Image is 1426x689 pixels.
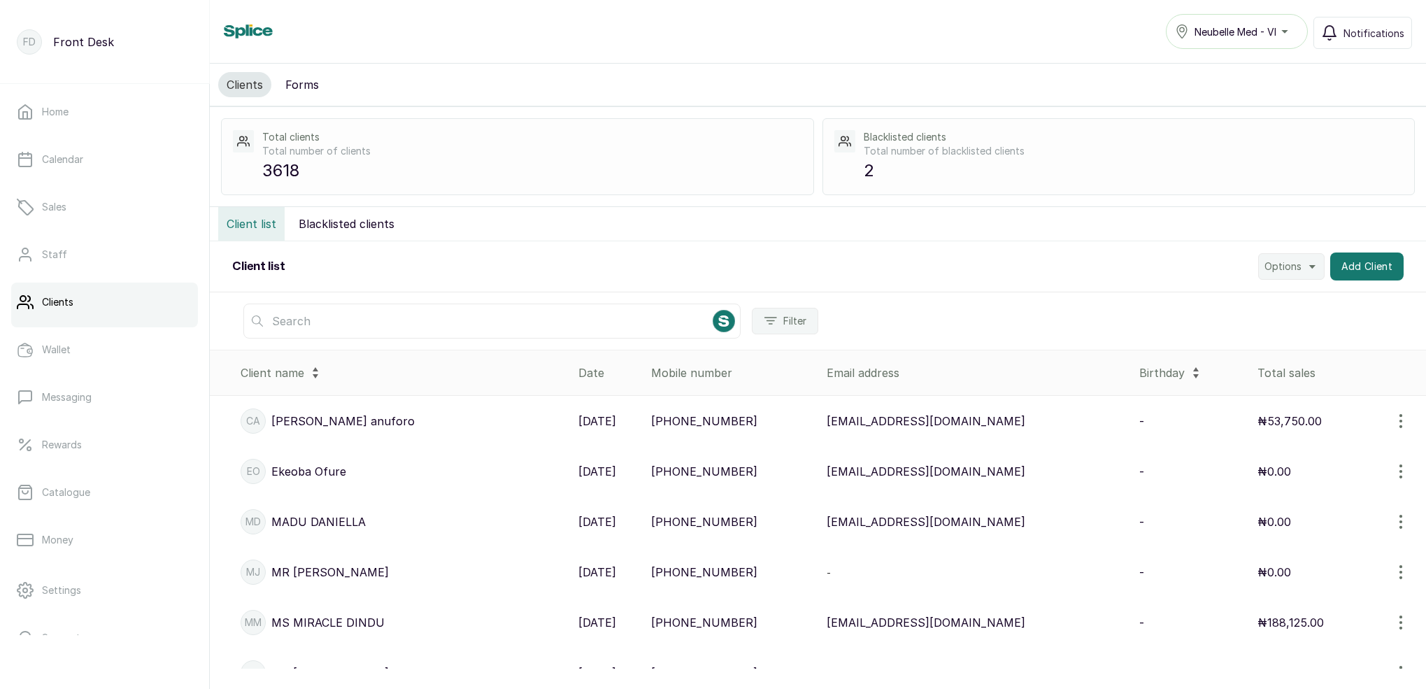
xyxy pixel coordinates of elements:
button: Client list [218,207,285,241]
h2: Client list [232,258,285,275]
a: Catalogue [11,473,198,512]
span: - [827,567,831,578]
a: Support [11,618,198,658]
a: Sales [11,187,198,227]
p: Ca [246,414,260,428]
span: Neubelle Med - VI [1195,24,1276,39]
p: Staff [42,248,67,262]
p: Rewards [42,438,82,452]
a: Staff [11,235,198,274]
button: Forms [277,72,327,97]
p: [DATE] [578,463,616,480]
div: Birthday [1139,362,1246,384]
div: Mobile number [651,364,815,381]
p: Total clients [262,130,801,144]
p: [DATE] [578,413,616,429]
a: Money [11,520,198,560]
p: Sales [42,200,66,214]
p: Settings [42,583,81,597]
button: Filter [752,308,818,334]
p: Total number of clients [262,144,801,158]
p: ₦188,125.00 [1257,614,1324,631]
a: Calendar [11,140,198,179]
div: Total sales [1257,364,1420,381]
p: [PERSON_NAME] anuforo [271,413,415,429]
button: Add Client [1330,253,1404,280]
button: Neubelle Med - VI [1166,14,1308,49]
a: Wallet [11,330,198,369]
p: [EMAIL_ADDRESS][DOMAIN_NAME] [827,614,1025,631]
a: Settings [11,571,198,610]
p: 2 [864,158,1403,183]
p: [EMAIL_ADDRESS][DOMAIN_NAME] [827,513,1025,530]
p: [PHONE_NUMBER] [651,665,757,681]
span: Filter [783,314,806,328]
span: Options [1264,260,1302,274]
p: Calendar [42,152,83,166]
p: [DATE] [578,665,616,681]
p: FD [23,35,36,49]
p: [PHONE_NUMBER] [651,413,757,429]
p: - [1139,463,1144,480]
p: Home [42,105,69,119]
button: Options [1258,253,1325,280]
p: Messaging [42,390,92,404]
button: Clients [218,72,271,97]
p: - [1139,413,1144,429]
p: Front Desk [53,34,114,50]
a: Home [11,92,198,132]
p: - [1139,665,1144,681]
a: Rewards [11,425,198,464]
p: MJ [246,565,260,579]
p: ₦0.00 [1257,513,1291,530]
span: Notifications [1343,26,1404,41]
a: Clients [11,283,198,322]
p: Money [42,533,73,547]
p: [DATE] [578,513,616,530]
div: Email address [827,364,1128,381]
p: [PHONE_NUMBER] [651,513,757,530]
p: [DATE] [578,614,616,631]
p: Total number of blacklisted clients [864,144,1403,158]
div: Date [578,364,640,381]
p: Blacklisted clients [864,130,1403,144]
p: [PHONE_NUMBER] [651,614,757,631]
p: Wallet [42,343,71,357]
p: - [1139,513,1144,530]
p: [EMAIL_ADDRESS][DOMAIN_NAME] [827,463,1025,480]
input: Search [243,304,741,339]
p: MS [PERSON_NAME] [271,665,389,681]
p: [PHONE_NUMBER] [651,463,757,480]
p: Clients [42,295,73,309]
button: Notifications [1313,17,1412,49]
p: ₦0.00 [1257,463,1291,480]
p: Ekeoba Ofure [271,463,346,480]
p: ₦53,750.00 [1257,413,1322,429]
p: Catalogue [42,485,90,499]
p: MD [245,515,261,529]
p: [EMAIL_ADDRESS][DOMAIN_NAME] [827,413,1025,429]
a: Messaging [11,378,198,417]
p: - [1139,564,1144,581]
p: MS MIRACLE DINDU [271,614,385,631]
div: Client name [241,362,567,384]
p: ₦0.00 [1257,564,1291,581]
p: [DATE] [578,564,616,581]
p: 3618 [262,158,801,183]
span: - [827,667,831,679]
p: [PHONE_NUMBER] [651,564,757,581]
p: EO [247,464,260,478]
p: Support [42,631,80,645]
p: MM [245,616,262,630]
p: MA [245,666,261,680]
p: ₦0.00 [1257,665,1291,681]
p: MR [PERSON_NAME] [271,564,389,581]
p: MADU DANIELLA [271,513,366,530]
p: - [1139,614,1144,631]
button: Blacklisted clients [290,207,403,241]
